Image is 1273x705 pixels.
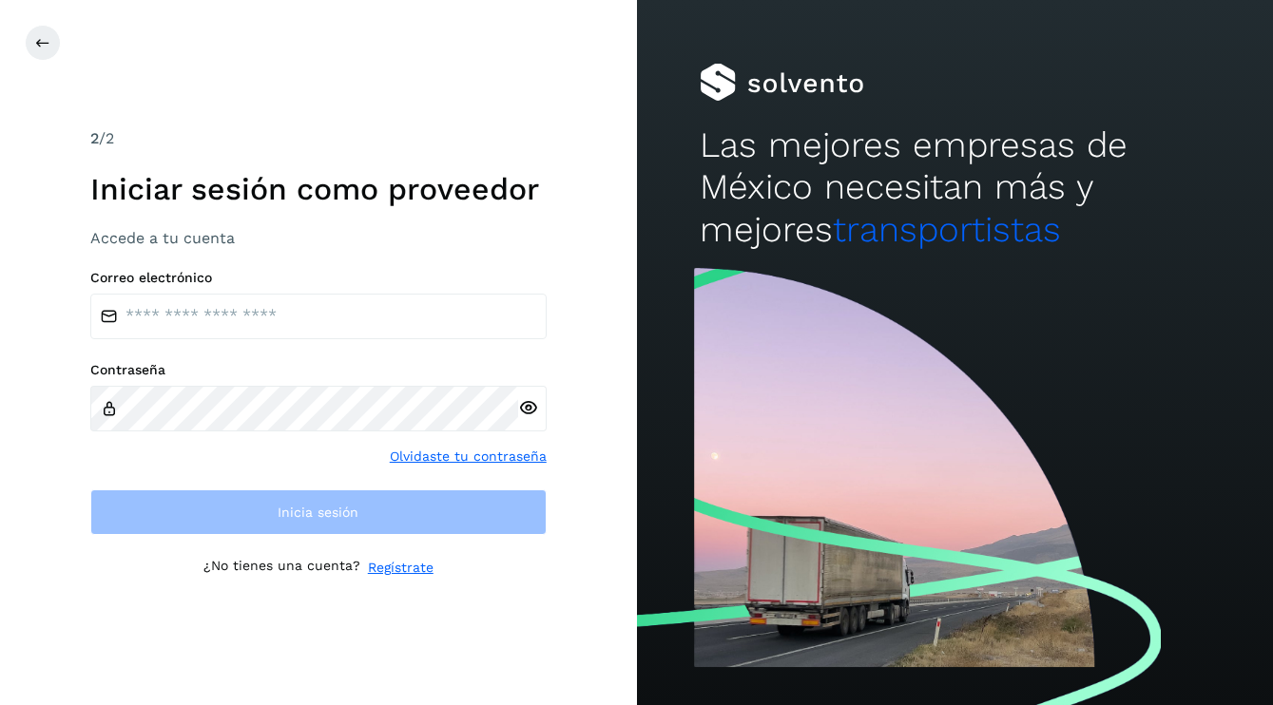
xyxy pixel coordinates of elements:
a: Olvidaste tu contraseña [390,447,547,467]
button: Inicia sesión [90,489,547,535]
h3: Accede a tu cuenta [90,229,547,247]
h1: Iniciar sesión como proveedor [90,171,547,207]
span: transportistas [833,209,1061,250]
label: Correo electrónico [90,270,547,286]
span: 2 [90,129,99,147]
a: Regístrate [368,558,434,578]
div: /2 [90,127,547,150]
p: ¿No tienes una cuenta? [203,558,360,578]
span: Inicia sesión [278,505,358,519]
label: Contraseña [90,362,547,378]
h2: Las mejores empresas de México necesitan más y mejores [700,124,1209,251]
